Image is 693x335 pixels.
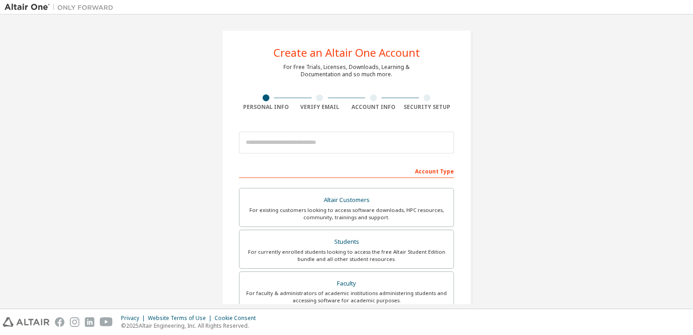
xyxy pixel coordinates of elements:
[400,103,454,111] div: Security Setup
[346,103,400,111] div: Account Info
[245,236,448,248] div: Students
[239,163,454,178] div: Account Type
[245,194,448,207] div: Altair Customers
[245,277,448,290] div: Faculty
[85,317,94,327] img: linkedin.svg
[121,315,148,322] div: Privacy
[245,207,448,221] div: For existing customers looking to access software downloads, HPC resources, community, trainings ...
[273,47,420,58] div: Create an Altair One Account
[70,317,79,327] img: instagram.svg
[5,3,118,12] img: Altair One
[283,64,410,78] div: For Free Trials, Licenses, Downloads, Learning & Documentation and so much more.
[215,315,261,322] div: Cookie Consent
[148,315,215,322] div: Website Terms of Use
[245,290,448,304] div: For faculty & administrators of academic institutions administering students and accessing softwa...
[293,103,347,111] div: Verify Email
[245,248,448,263] div: For currently enrolled students looking to access the free Altair Student Edition bundle and all ...
[55,317,64,327] img: facebook.svg
[121,322,261,330] p: © 2025 Altair Engineering, Inc. All Rights Reserved.
[100,317,113,327] img: youtube.svg
[3,317,49,327] img: altair_logo.svg
[239,103,293,111] div: Personal Info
